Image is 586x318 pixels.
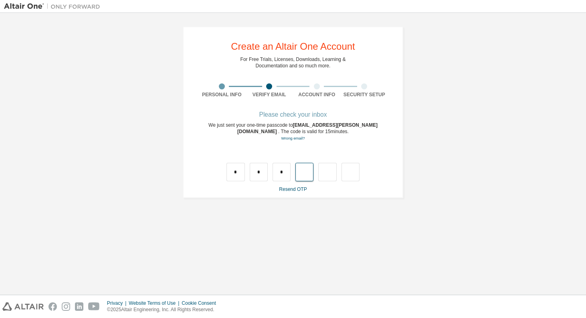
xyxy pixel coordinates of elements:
img: facebook.svg [48,302,57,311]
span: [EMAIL_ADDRESS][PERSON_NAME][DOMAIN_NAME] [237,122,378,134]
p: © 2025 Altair Engineering, Inc. All Rights Reserved. [107,306,221,313]
div: Account Info [293,91,341,98]
img: instagram.svg [62,302,70,311]
div: Create an Altair One Account [231,42,355,51]
div: Security Setup [341,91,388,98]
div: For Free Trials, Licenses, Downloads, Learning & Documentation and so much more. [240,56,346,69]
div: Website Terms of Use [129,300,182,306]
div: Verify Email [246,91,293,98]
a: Go back to the registration form [281,136,305,140]
img: youtube.svg [88,302,100,311]
img: linkedin.svg [75,302,83,311]
div: We just sent your one-time passcode to . The code is valid for 15 minutes. [198,122,388,142]
img: altair_logo.svg [2,302,44,311]
div: Cookie Consent [182,300,220,306]
a: Resend OTP [279,186,307,192]
div: Privacy [107,300,129,306]
div: Personal Info [198,91,246,98]
img: Altair One [4,2,104,10]
div: Please check your inbox [198,112,388,117]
